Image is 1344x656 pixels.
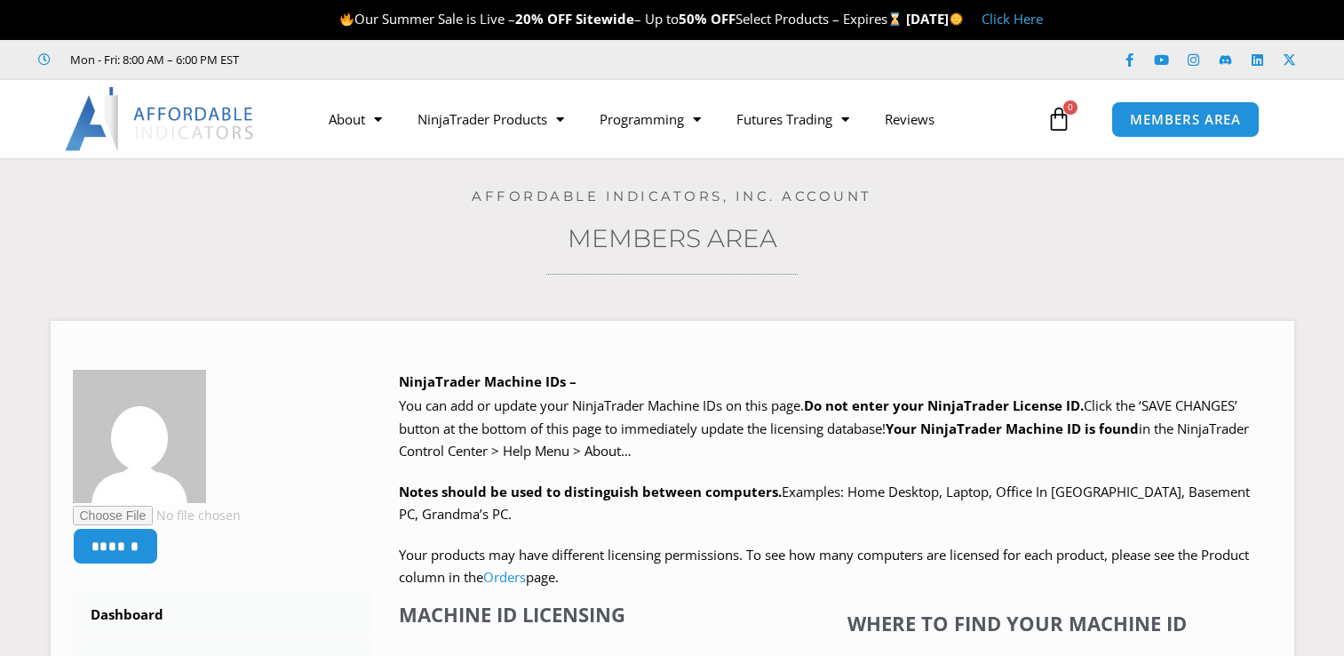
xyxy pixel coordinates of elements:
span: Your products may have different licensing permissions. To see how many computers are licensed fo... [399,546,1249,587]
iframe: Customer reviews powered by Trustpilot [264,51,530,68]
span: You can add or update your NinjaTrader Machine IDs on this page. [399,396,804,414]
span: Click the ‘SAVE CHANGES’ button at the bottom of this page to immediately update the licensing da... [399,396,1249,460]
a: Orders [483,568,526,586]
img: ⌛ [888,12,902,26]
a: Members Area [568,223,777,253]
a: Programming [582,99,719,140]
span: Our Summer Sale is Live – – Up to Select Products – Expires [339,10,906,28]
img: f9f084a0854b26a7a96f9c87c66cd0455d8d6696558077c1ef21e885061dd94f [73,370,206,503]
a: MEMBERS AREA [1111,101,1260,138]
strong: Sitewide [576,10,634,28]
a: Affordable Indicators, Inc. Account [472,188,872,204]
img: 🌞 [950,12,963,26]
a: Futures Trading [719,99,867,140]
img: LogoAI | Affordable Indicators – NinjaTrader [65,87,256,151]
nav: Menu [311,99,1042,140]
strong: 50% OFF [679,10,736,28]
span: Examples: Home Desktop, Laptop, Office In [GEOGRAPHIC_DATA], Basement PC, Grandma’s PC. [399,483,1250,524]
a: Click Here [982,10,1043,28]
span: Mon - Fri: 8:00 AM – 6:00 PM EST [66,49,239,70]
strong: [DATE] [906,10,964,28]
a: Reviews [867,99,952,140]
a: NinjaTrader Products [400,99,582,140]
span: 0 [1063,100,1078,115]
strong: Notes should be used to distinguish between computers. [399,483,782,500]
b: Do not enter your NinjaTrader License ID. [804,396,1084,414]
strong: 20% OFF [515,10,572,28]
h4: Machine ID Licensing [399,603,751,626]
span: MEMBERS AREA [1130,113,1241,126]
a: About [311,99,400,140]
img: 🔥 [340,12,354,26]
b: NinjaTrader Machine IDs – [399,372,577,390]
a: Dashboard [73,592,373,638]
a: 0 [1020,93,1098,145]
strong: Your NinjaTrader Machine ID is found [886,420,1139,437]
h4: Where to find your Machine ID [773,612,1261,635]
